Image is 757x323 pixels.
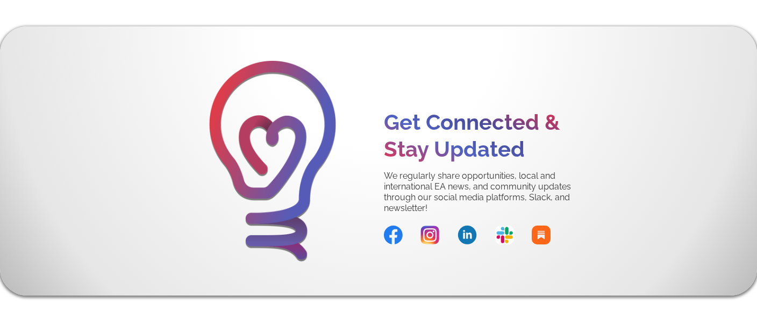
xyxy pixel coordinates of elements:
[384,109,585,163] div: Get Connected & Stay Updated
[384,171,585,214] p: We regularly share opportunities, local and international EA news, and community updates through ...
[458,226,477,244] img: Playful Linkedin Icon
[384,226,403,244] img: Playful Facebook Icon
